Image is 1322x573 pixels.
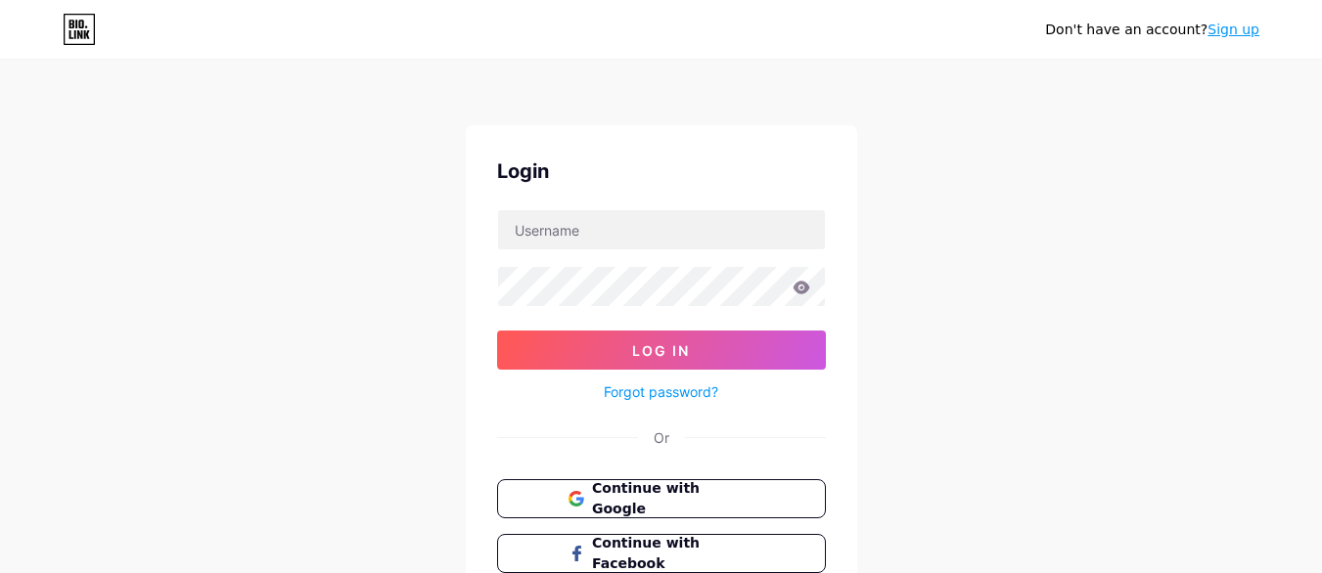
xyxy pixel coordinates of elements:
a: Forgot password? [604,381,718,402]
button: Continue with Facebook [497,534,826,573]
div: Or [654,427,669,448]
div: Login [497,156,826,186]
button: Continue with Google [497,479,826,518]
button: Log In [497,331,826,370]
span: Log In [632,342,690,359]
div: Don't have an account? [1045,20,1259,40]
span: Continue with Google [592,478,753,519]
a: Sign up [1208,22,1259,37]
input: Username [498,210,825,249]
